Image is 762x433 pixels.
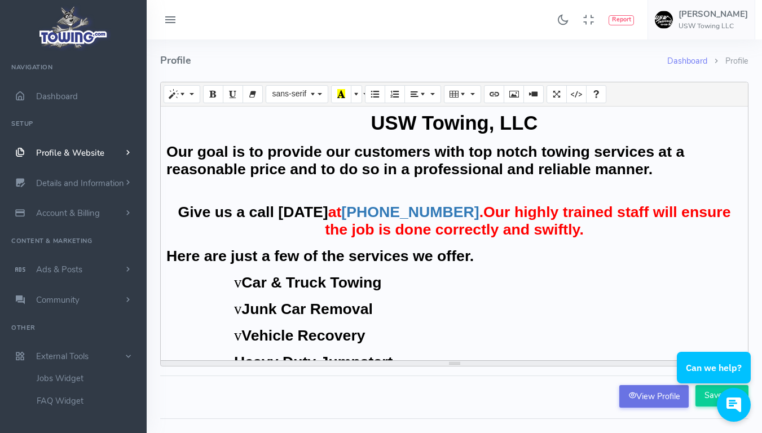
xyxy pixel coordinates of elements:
span: Our goal is to provide our customers with top notch towing services at a reasonable price and to ... [166,143,684,178]
a: View Profile [619,385,689,408]
span: Our highly trained staff will ensure the job is done correctly and swiftly. [325,204,730,238]
span: v [234,274,241,291]
button: Picture [504,85,524,103]
span: Dashboard [36,91,78,102]
a: FAQ Widget [28,390,147,412]
button: Recent Color [331,85,351,103]
button: Help [586,85,606,103]
button: Video [523,85,544,103]
button: Code View [566,85,587,103]
button: Link (CTRL+K) [484,85,504,103]
div: resize [161,361,748,366]
span: External Tools [36,351,89,362]
button: Paragraph [404,85,441,103]
button: Style [164,85,200,103]
span: Car & Truck Towing [241,274,381,291]
span: Vehicle Recovery [241,327,365,344]
img: user-image [655,11,673,29]
a: Dashboard [667,55,707,67]
button: Remove Font Style (CTRL+\) [243,85,263,103]
span: Here are just a few of the services we offer. [166,248,474,264]
h6: USW Towing LLC [679,23,748,30]
span: Heavy Duty Jumpstart [234,354,393,370]
span: Account & Billing [36,207,100,219]
span: Details and Information [36,178,124,189]
button: More Color [351,85,362,103]
h4: Profile [160,39,667,82]
button: Bold (CTRL+B) [203,85,223,103]
button: Ordered list (CTRL+SHIFT+NUM8) [385,85,405,103]
button: Font Family [266,85,328,103]
a: [PHONE_NUMBER] [341,204,479,220]
button: Unordered list (CTRL+SHIFT+NUM7) [365,85,385,103]
button: Underline (CTRL+U) [223,85,243,103]
span: at . [328,204,483,220]
button: Table [444,85,481,103]
li: Profile [707,55,748,68]
span: Give us a call [DATE] [178,204,328,220]
img: logo [36,3,112,51]
h5: [PERSON_NAME] [679,10,748,19]
button: Full Screen [547,85,567,103]
iframe: Conversations [668,321,762,433]
span: v [234,301,241,317]
span: sans-serif [272,89,306,98]
span: USW Towing, LLC [371,112,538,134]
span: v [234,327,241,344]
span: Profile & Website [36,147,104,158]
span: Ads & Posts [36,264,82,275]
button: Report [609,15,634,25]
span: Community [36,294,80,306]
span: Junk Car Removal [241,301,373,317]
a: Jobs Widget [28,367,147,390]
